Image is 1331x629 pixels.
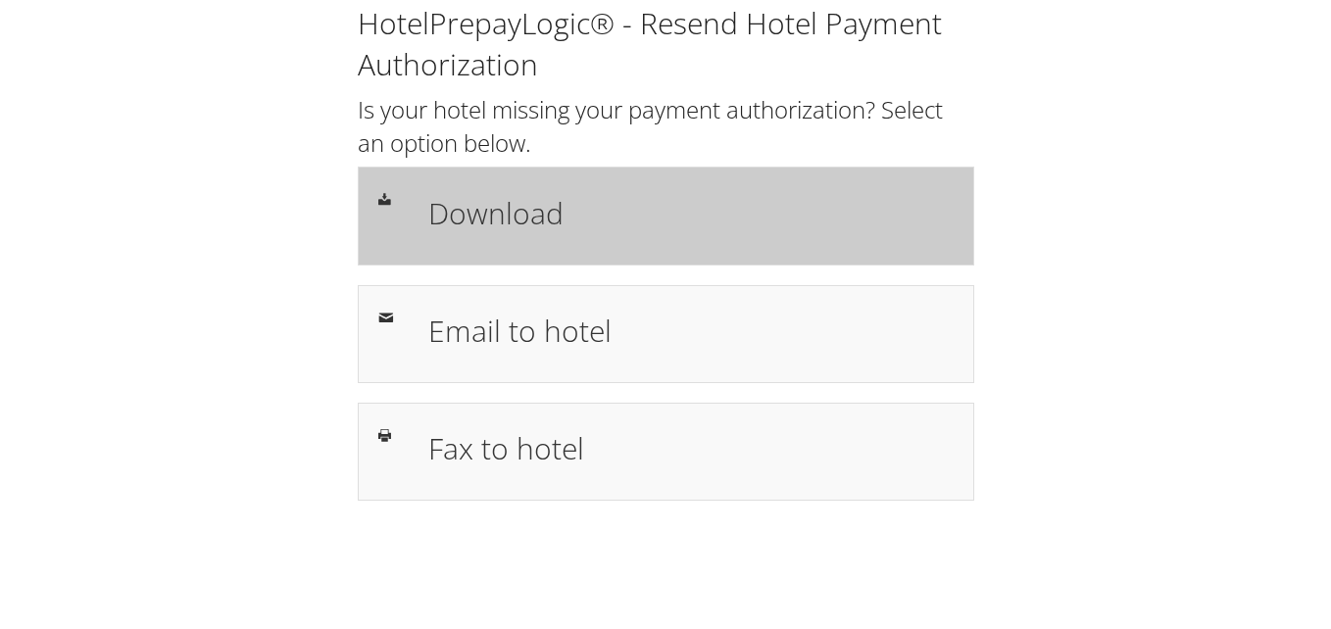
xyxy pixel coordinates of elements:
[358,167,974,265] a: Download
[358,403,974,501] a: Fax to hotel
[428,191,954,235] h1: Download
[358,3,974,85] h1: HotelPrepayLogic® - Resend Hotel Payment Authorization
[428,426,954,470] h1: Fax to hotel
[358,93,974,159] h2: Is your hotel missing your payment authorization? Select an option below.
[358,285,974,383] a: Email to hotel
[428,309,954,353] h1: Email to hotel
